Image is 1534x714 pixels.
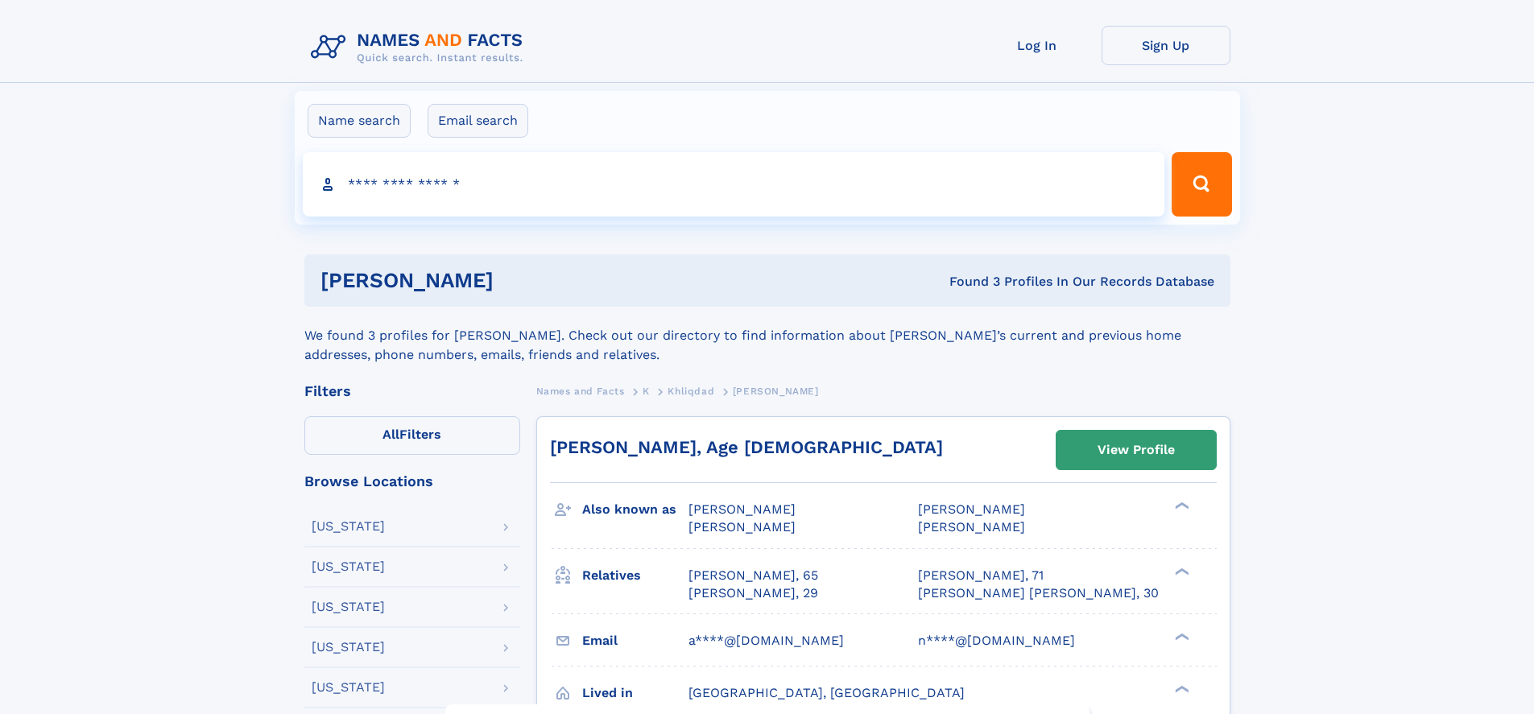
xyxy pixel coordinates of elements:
span: [PERSON_NAME] [918,519,1025,534]
div: [US_STATE] [312,681,385,694]
div: [US_STATE] [312,520,385,533]
h3: Also known as [582,496,688,523]
span: Khliqdad [668,386,714,397]
a: [PERSON_NAME], Age [DEMOGRAPHIC_DATA] [550,437,943,457]
span: [PERSON_NAME] [688,519,796,534]
a: [PERSON_NAME], 29 [688,584,818,602]
div: ❯ [1171,631,1190,642]
a: Log In [973,26,1102,65]
div: Found 3 Profiles In Our Records Database [722,273,1214,291]
img: Logo Names and Facts [304,26,536,69]
div: [US_STATE] [312,560,385,573]
div: [US_STATE] [312,601,385,613]
a: Names and Facts [536,381,625,401]
div: ❯ [1171,566,1190,576]
h1: [PERSON_NAME] [320,270,722,291]
a: View Profile [1056,431,1216,469]
div: Browse Locations [304,474,520,489]
span: K [643,386,650,397]
label: Filters [304,416,520,455]
h3: Lived in [582,679,688,707]
span: [PERSON_NAME] [918,501,1025,517]
button: Search Button [1172,152,1231,217]
a: [PERSON_NAME] [PERSON_NAME], 30 [918,584,1159,602]
label: Name search [308,104,411,138]
div: Filters [304,384,520,398]
span: [PERSON_NAME] [733,386,819,397]
a: [PERSON_NAME], 71 [918,567,1044,584]
a: [PERSON_NAME], 65 [688,567,818,584]
span: [GEOGRAPHIC_DATA], [GEOGRAPHIC_DATA] [688,685,965,700]
a: K [643,381,650,401]
div: ❯ [1171,501,1190,511]
span: All [382,427,399,442]
div: View Profile [1098,431,1175,468]
a: Sign Up [1102,26,1230,65]
div: We found 3 profiles for [PERSON_NAME]. Check out our directory to find information about [PERSON_... [304,307,1230,365]
span: [PERSON_NAME] [688,501,796,517]
input: search input [303,152,1165,217]
label: Email search [428,104,528,138]
a: Khliqdad [668,381,714,401]
div: ❯ [1171,683,1190,694]
h3: Relatives [582,562,688,589]
h3: Email [582,627,688,654]
div: [US_STATE] [312,641,385,654]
